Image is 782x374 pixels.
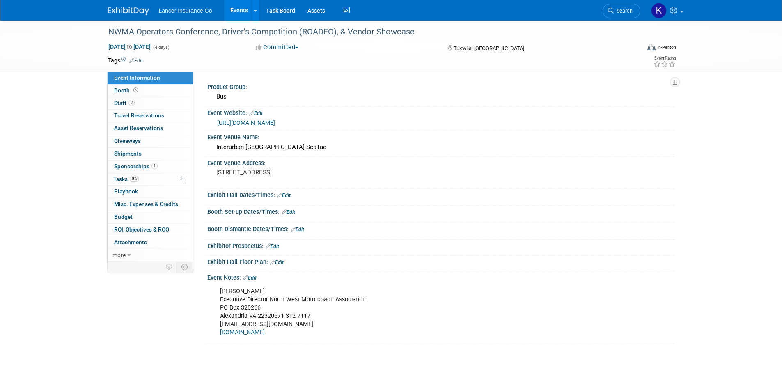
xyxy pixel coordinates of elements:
span: Booth not reserved yet [132,87,140,93]
div: Event Notes: [207,271,674,282]
a: ROI, Objectives & ROO [108,224,193,236]
a: Edit [291,227,304,232]
span: Attachments [114,239,147,246]
span: Event Information [114,74,160,81]
img: Kimberlee Bissegger [651,3,667,18]
span: Travel Reservations [114,112,164,119]
span: more [112,252,126,258]
span: Lancer Insurance Co [159,7,212,14]
span: [DATE] [DATE] [108,43,151,50]
span: Misc. Expenses & Credits [114,201,178,207]
div: Event Website: [207,107,674,117]
a: Shipments [108,148,193,160]
div: Exhibit Hall Dates/Times: [207,189,674,200]
a: Misc. Expenses & Credits [108,198,193,211]
span: 1 [151,163,158,169]
a: Edit [266,243,279,249]
div: [PERSON_NAME] Executive Director North West Motorcoach Association PO Box 320266 Alexandria VA 22... [214,283,584,341]
div: Event Rating [654,56,676,60]
td: Toggle Event Tabs [176,262,193,272]
a: Edit [129,58,143,64]
span: 2 [128,100,135,106]
a: Edit [270,259,284,265]
a: Event Information [108,72,193,84]
div: Event Venue Name: [207,131,674,141]
span: Budget [114,213,133,220]
span: Tukwila, [GEOGRAPHIC_DATA] [454,45,524,51]
div: Booth Set-up Dates/Times: [207,206,674,216]
span: Sponsorships [114,163,158,170]
a: Booth [108,85,193,97]
img: Format-Inperson.png [647,44,656,50]
a: more [108,249,193,262]
span: Asset Reservations [114,125,163,131]
span: 0% [130,176,139,182]
div: Exhibitor Prospectus: [207,240,674,250]
div: Bus [213,90,668,103]
div: Booth Dismantle Dates/Times: [207,223,674,234]
a: Budget [108,211,193,223]
a: Giveaways [108,135,193,147]
a: Attachments [108,236,193,249]
span: Staff [114,100,135,106]
a: [DOMAIN_NAME] [220,329,265,336]
a: Search [603,4,640,18]
a: Edit [277,193,291,198]
div: Event Format [592,43,677,55]
a: Staff2 [108,97,193,110]
span: Tasks [113,176,139,182]
span: Playbook [114,188,138,195]
a: Edit [243,275,257,281]
a: Travel Reservations [108,110,193,122]
span: Giveaways [114,138,141,144]
span: Booth [114,87,140,94]
a: Sponsorships1 [108,161,193,173]
span: (4 days) [152,45,170,50]
div: Exhibit Hall Floor Plan: [207,256,674,266]
div: Interurban [GEOGRAPHIC_DATA] SeaTac [213,141,668,154]
a: Playbook [108,186,193,198]
div: Event Venue Address: [207,157,674,167]
div: In-Person [657,44,676,50]
div: NWMA Operators Conference, Driver's Competition (ROADEO), & Vendor Showcase [105,25,628,39]
td: Tags [108,56,143,64]
div: Product Group: [207,81,674,91]
img: ExhibitDay [108,7,149,15]
span: Search [614,8,633,14]
a: Tasks0% [108,173,193,186]
button: Committed [253,43,302,52]
span: ROI, Objectives & ROO [114,226,169,233]
a: Asset Reservations [108,122,193,135]
a: [URL][DOMAIN_NAME] [217,119,275,126]
td: Personalize Event Tab Strip [162,262,177,272]
span: to [126,44,133,50]
pre: [STREET_ADDRESS] [216,169,393,176]
a: Edit [282,209,295,215]
span: Shipments [114,150,142,157]
a: Edit [249,110,263,116]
